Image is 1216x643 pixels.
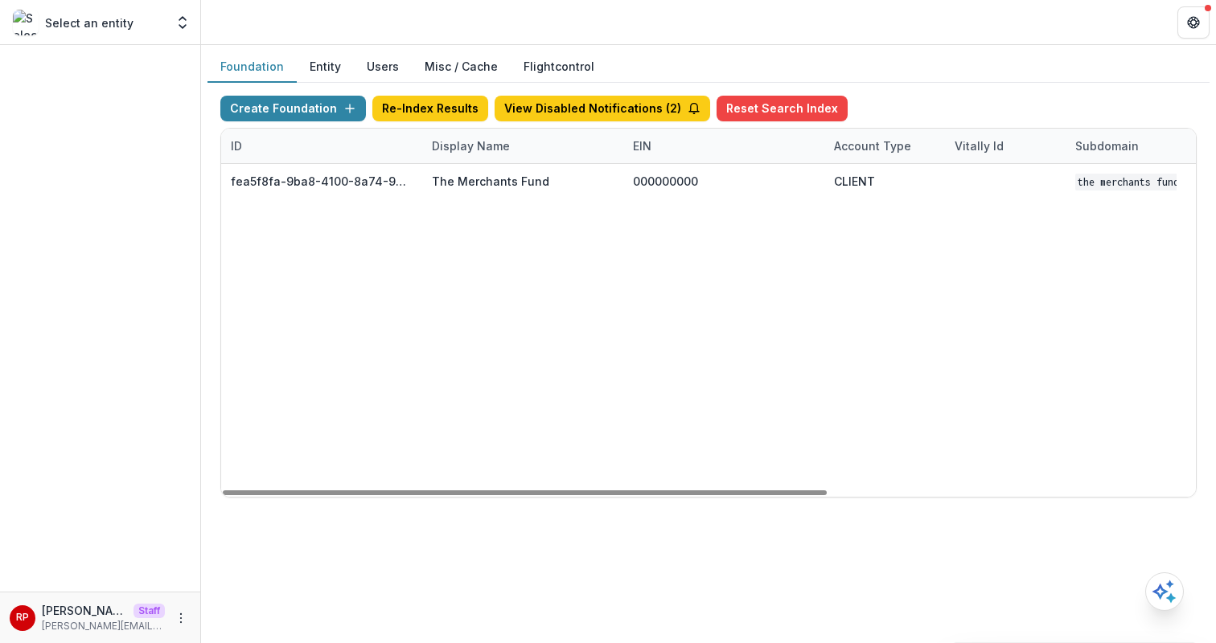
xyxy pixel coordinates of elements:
div: EIN [623,137,661,154]
button: Entity [297,51,354,83]
div: fea5f8fa-9ba8-4100-8a74-965e974c29f6 [231,173,413,190]
button: Re-Index Results [372,96,488,121]
div: Ruthwick Pathireddy [16,612,29,623]
p: Select an entity [45,14,134,31]
button: Misc / Cache [412,51,511,83]
div: Account Type [824,129,945,163]
button: Users [354,51,412,83]
div: ID [221,129,422,163]
p: [PERSON_NAME][EMAIL_ADDRESS][DOMAIN_NAME] [42,619,165,633]
div: Vitally Id [945,137,1013,154]
div: Subdomain [1066,137,1148,154]
button: Reset Search Index [717,96,848,121]
div: Vitally Id [945,129,1066,163]
div: The Merchants Fund [432,173,549,190]
button: More [171,608,191,628]
button: View Disabled Notifications (2) [495,96,710,121]
div: ID [221,137,252,154]
button: Foundation [207,51,297,83]
div: Display Name [422,129,623,163]
p: [PERSON_NAME] [42,602,127,619]
button: Get Help [1177,6,1210,39]
div: Subdomain [1066,129,1186,163]
div: Account Type [824,137,921,154]
div: EIN [623,129,824,163]
div: Display Name [422,137,520,154]
a: Flightcontrol [524,58,594,75]
button: Open AI Assistant [1145,572,1184,611]
div: CLIENT [834,173,875,190]
p: Staff [134,604,165,618]
button: Create Foundation [220,96,366,121]
button: Open entity switcher [171,6,194,39]
div: 000000000 [633,173,698,190]
img: Select an entity [13,10,39,35]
